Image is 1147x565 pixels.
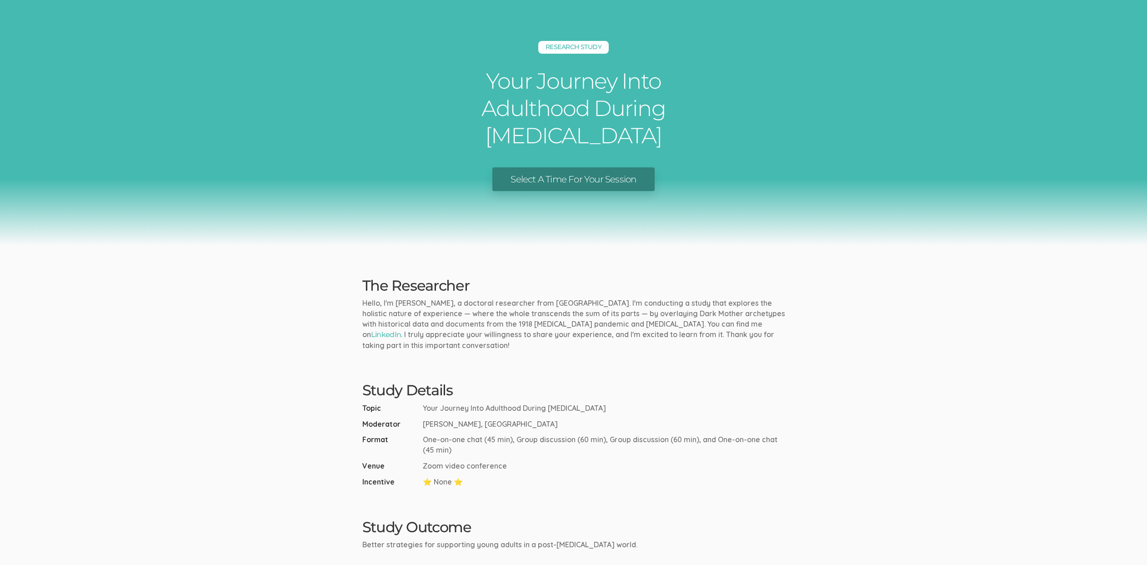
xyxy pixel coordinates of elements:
[371,330,401,339] a: LinkedIn
[423,434,785,455] span: One-on-one chat (45 min), Group discussion (60 min), Group discussion (60 min), and One-on-one ch...
[437,67,710,149] h1: Your Journey Into Adulthood During [MEDICAL_DATA]
[492,167,654,192] a: Select A Time For Your Session
[362,403,419,414] span: Topic
[423,461,507,471] span: Zoom video conference
[362,540,785,550] p: Better strategies for supporting young adults in a post-[MEDICAL_DATA] world.
[423,403,606,414] span: Your Journey Into Adulthood During [MEDICAL_DATA]
[362,461,419,471] span: Venue
[362,477,419,487] span: Incentive
[362,298,785,350] p: Hello, I'm [PERSON_NAME], a doctoral researcher from [GEOGRAPHIC_DATA]. I'm conducting a study th...
[362,277,785,293] h2: The Researcher
[362,419,419,429] span: Moderator
[1102,521,1147,565] iframe: Chat Widget
[362,519,785,535] h2: Study Outcome
[423,477,463,487] span: ⭐ None ⭐
[362,382,785,398] h2: Study Details
[362,434,419,455] span: Format
[538,41,609,54] h5: Research Study
[423,419,558,429] span: [PERSON_NAME], [GEOGRAPHIC_DATA]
